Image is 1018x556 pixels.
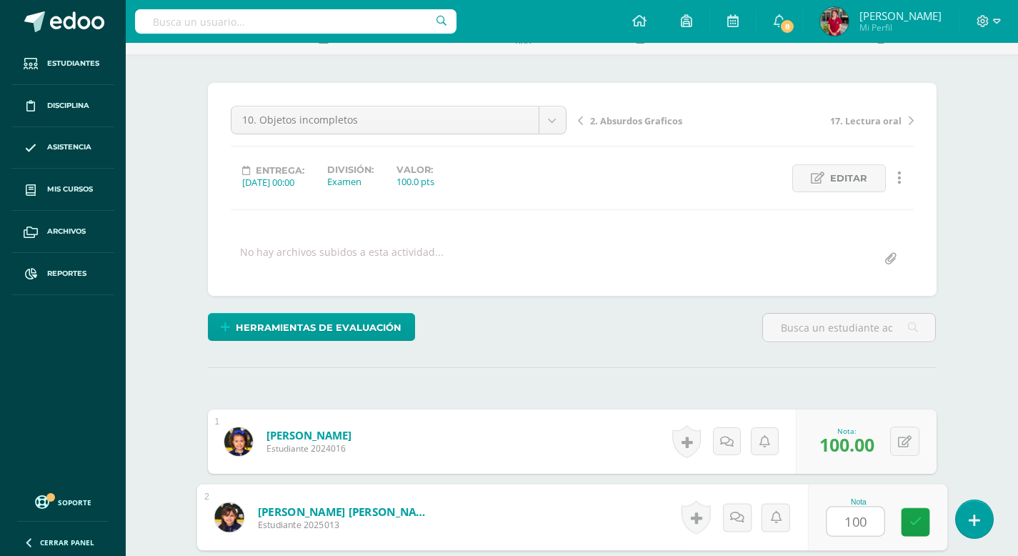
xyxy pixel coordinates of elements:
a: 10. Objetos incompletos [231,106,566,134]
label: Valor: [396,164,434,175]
span: Editar [830,165,867,192]
span: Estudiante 2025013 [257,519,434,532]
div: No hay archivos subidos a esta actividad... [240,245,444,273]
a: Archivos [11,211,114,253]
a: Soporte [17,492,109,511]
span: 8 [779,19,795,34]
div: [DATE] 00:00 [242,176,304,189]
a: Disciplina [11,85,114,127]
span: Disciplina [47,100,89,111]
a: Estudiantes [11,43,114,85]
span: Archivos [47,226,86,237]
img: ca5a5a9677dd446ab467438bb47c19de.png [820,7,849,36]
div: 100.0 pts [396,175,434,188]
a: [PERSON_NAME] [PERSON_NAME] [257,504,434,519]
input: Busca un estudiante aquí... [763,314,935,342]
a: Reportes [11,253,114,295]
span: Soporte [58,497,91,507]
span: Estudiantes [47,58,99,69]
a: Asistencia [11,127,114,169]
span: Estudiante 2024016 [266,442,351,455]
span: Asistencia [47,142,91,153]
div: Nota: [819,426,874,436]
a: 17. Lectura oral [746,113,914,127]
span: Cerrar panel [40,537,94,547]
a: Mis cursos [11,169,114,211]
input: Busca un usuario... [135,9,456,34]
span: Entrega: [256,165,304,176]
span: 2. Absurdos Graficos [590,114,682,127]
span: Herramientas de evaluación [236,314,401,341]
label: División: [327,164,374,175]
span: [PERSON_NAME] [859,9,942,23]
span: 10. Objetos incompletos [242,106,528,134]
div: Examen [327,175,374,188]
a: [PERSON_NAME] [266,428,351,442]
a: Herramientas de evaluación [208,313,415,341]
a: 2. Absurdos Graficos [578,113,746,127]
span: Mi Perfil [859,21,942,34]
span: Mis cursos [47,184,93,195]
img: 2bf56fc5c4b6730262b7e6b7ba74b52e.png [214,502,244,532]
input: 0-100.0 [827,507,884,536]
div: Nota [826,498,891,506]
span: 17. Lectura oral [830,114,902,127]
img: eafc7362ef00a26beab008e6bbed68b8.png [224,427,253,456]
span: 100.00 [819,432,874,457]
span: Reportes [47,268,86,279]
